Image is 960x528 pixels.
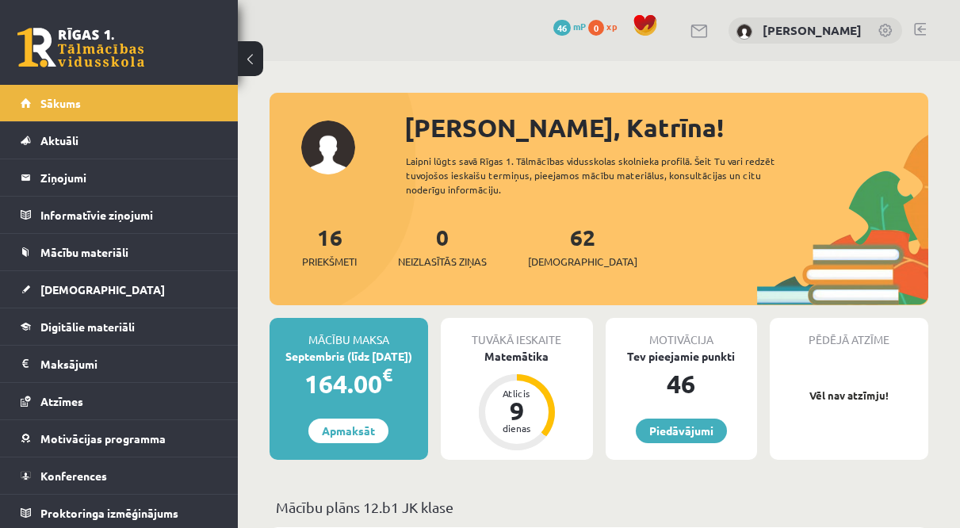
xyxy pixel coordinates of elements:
div: [PERSON_NAME], Katrīna! [404,109,928,147]
div: 9 [493,398,541,423]
span: Priekšmeti [302,254,357,270]
div: Tev pieejamie punkti [606,348,758,365]
p: Mācību plāns 12.b1 JK klase [276,496,922,518]
a: Rīgas 1. Tālmācības vidusskola [17,28,144,67]
a: 0 xp [588,20,625,33]
a: [PERSON_NAME] [763,22,862,38]
span: [DEMOGRAPHIC_DATA] [40,282,165,297]
div: 46 [606,365,758,403]
a: Piedāvājumi [636,419,727,443]
span: Konferences [40,469,107,483]
span: Sākums [40,96,81,110]
div: Septembris (līdz [DATE]) [270,348,428,365]
a: Aktuāli [21,122,218,159]
a: [DEMOGRAPHIC_DATA] [21,271,218,308]
div: Motivācija [606,318,758,348]
span: [DEMOGRAPHIC_DATA] [528,254,637,270]
span: Motivācijas programma [40,431,166,446]
a: 0Neizlasītās ziņas [398,223,487,270]
div: dienas [493,423,541,433]
a: 62[DEMOGRAPHIC_DATA] [528,223,637,270]
span: Neizlasītās ziņas [398,254,487,270]
a: Maksājumi [21,346,218,382]
span: € [382,363,392,386]
p: Vēl nav atzīmju! [778,388,920,404]
a: Konferences [21,457,218,494]
a: Atzīmes [21,383,218,419]
a: Matemātika Atlicis 9 dienas [441,348,593,453]
span: Proktoringa izmēģinājums [40,506,178,520]
div: 164.00 [270,365,428,403]
span: Mācību materiāli [40,245,128,259]
a: Sākums [21,85,218,121]
span: mP [573,20,586,33]
span: 0 [588,20,604,36]
span: Atzīmes [40,394,83,408]
a: Apmaksāt [308,419,388,443]
span: xp [606,20,617,33]
a: 16Priekšmeti [302,223,357,270]
a: 46 mP [553,20,586,33]
div: Matemātika [441,348,593,365]
span: 46 [553,20,571,36]
a: Digitālie materiāli [21,308,218,345]
span: Digitālie materiāli [40,319,135,334]
a: Motivācijas programma [21,420,218,457]
legend: Maksājumi [40,346,218,382]
a: Mācību materiāli [21,234,218,270]
a: Informatīvie ziņojumi [21,197,218,233]
a: Ziņojumi [21,159,218,196]
div: Mācību maksa [270,318,428,348]
img: Katrīna Grima [736,24,752,40]
div: Laipni lūgts savā Rīgas 1. Tālmācības vidusskolas skolnieka profilā. Šeit Tu vari redzēt tuvojošo... [406,154,801,197]
div: Pēdējā atzīme [770,318,928,348]
legend: Ziņojumi [40,159,218,196]
legend: Informatīvie ziņojumi [40,197,218,233]
div: Tuvākā ieskaite [441,318,593,348]
div: Atlicis [493,388,541,398]
span: Aktuāli [40,133,78,147]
